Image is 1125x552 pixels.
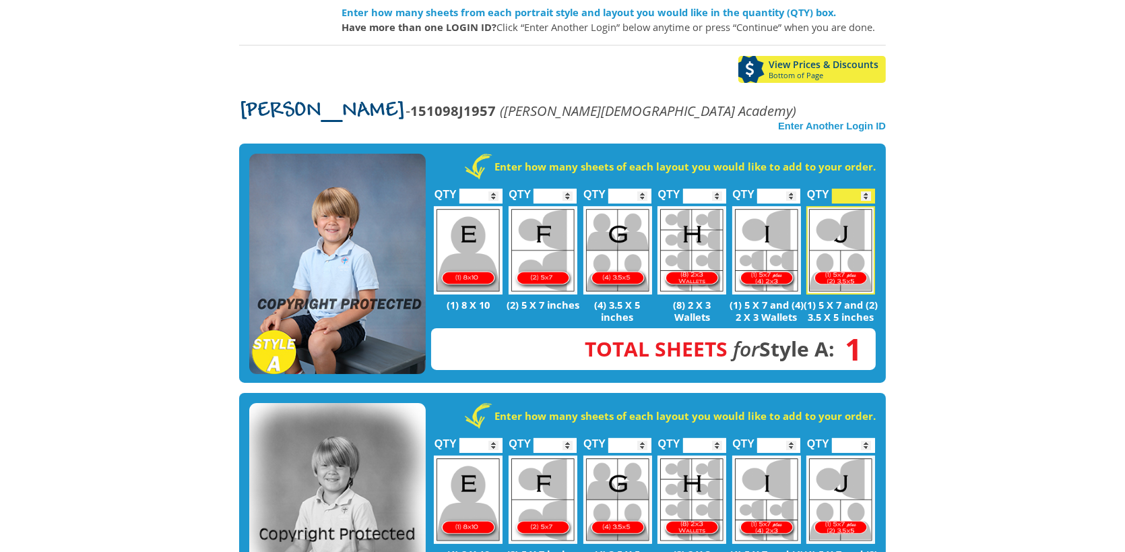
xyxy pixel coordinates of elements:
p: (8) 2 X 3 Wallets [655,299,730,323]
span: [PERSON_NAME] [239,100,406,122]
img: F [509,456,577,544]
a: View Prices & DiscountsBottom of Page [738,56,886,83]
span: 1 [835,342,862,357]
p: (1) 5 X 7 and (2) 3.5 X 5 inches [804,299,878,323]
p: (1) 5 X 7 and (4) 2 X 3 Wallets [729,299,804,323]
img: G [583,206,652,295]
span: Bottom of Page [769,71,886,80]
em: ([PERSON_NAME][DEMOGRAPHIC_DATA] Academy) [500,101,796,120]
label: QTY [583,423,606,456]
img: I [732,456,801,544]
img: I [732,206,801,295]
img: J [806,206,875,295]
a: Enter Another Login ID [778,121,886,131]
img: J [806,456,875,544]
img: H [657,456,726,544]
span: Total Sheets [585,335,728,363]
img: E [434,206,503,295]
img: F [509,206,577,295]
label: QTY [583,174,606,207]
label: QTY [658,174,680,207]
p: - [239,103,796,119]
p: (4) 3.5 X 5 inches [580,299,655,323]
label: QTY [509,174,531,207]
p: Click “Enter Another Login” below anytime or press “Continue” when you are done. [342,20,886,34]
label: QTY [807,174,829,207]
strong: Enter how many sheets from each portrait style and layout you would like in the quantity (QTY) box. [342,5,836,19]
label: QTY [732,423,754,456]
strong: Enter how many sheets of each layout you would like to add to your order. [494,409,876,423]
label: QTY [658,423,680,456]
label: QTY [509,423,531,456]
em: for [733,335,759,363]
strong: Style A: [585,335,835,363]
label: QTY [435,174,457,207]
strong: 151098J1957 [410,101,496,120]
label: QTY [435,423,457,456]
p: (1) 8 X 10 [431,299,506,311]
img: STYLE A [249,154,426,375]
label: QTY [732,174,754,207]
label: QTY [807,423,829,456]
strong: Enter how many sheets of each layout you would like to add to your order. [494,160,876,173]
img: H [657,206,726,295]
img: G [583,456,652,544]
p: (2) 5 X 7 inches [506,299,581,311]
img: E [434,456,503,544]
strong: Have more than one LOGIN ID? [342,20,496,34]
